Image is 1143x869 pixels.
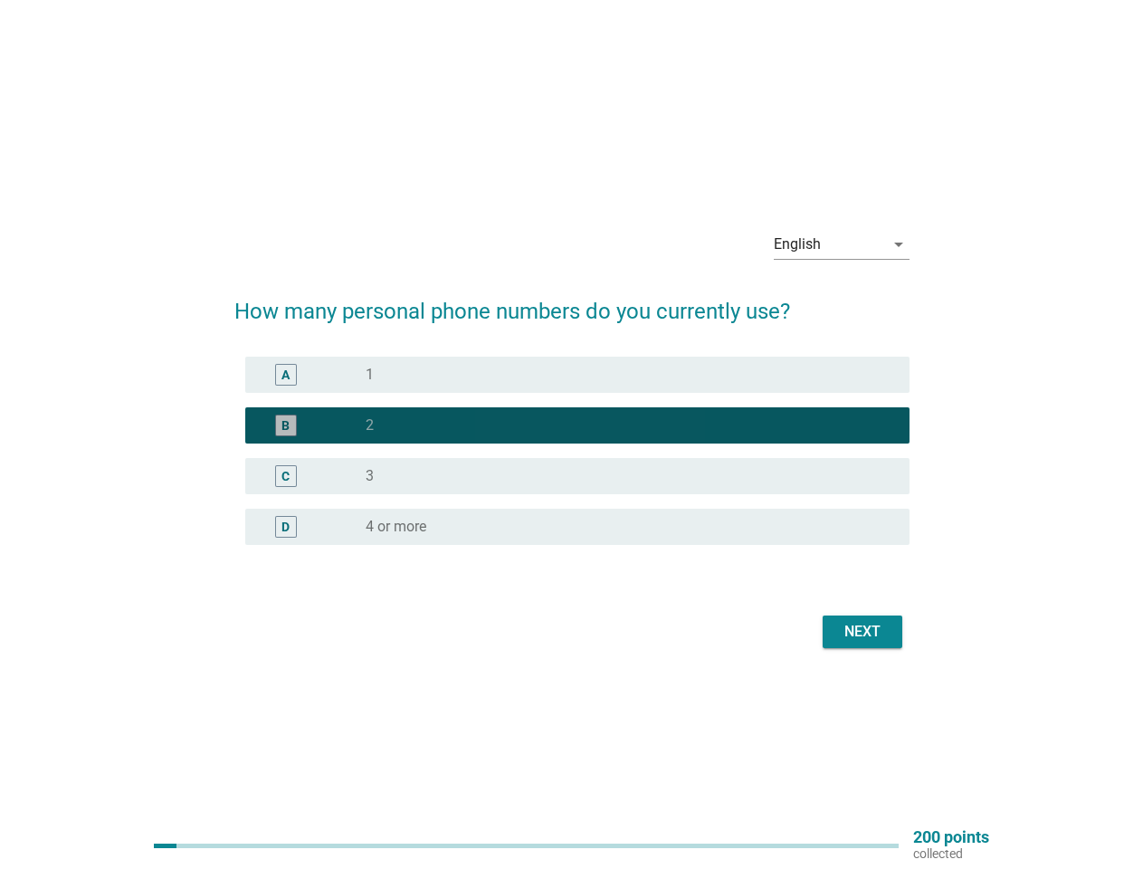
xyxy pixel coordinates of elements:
[366,416,374,434] label: 2
[823,616,902,648] button: Next
[281,366,290,385] div: A
[913,829,989,845] p: 200 points
[888,234,910,255] i: arrow_drop_down
[366,467,374,485] label: 3
[234,277,910,328] h2: How many personal phone numbers do you currently use?
[281,416,290,435] div: B
[913,845,989,862] p: collected
[366,518,426,536] label: 4 or more
[774,236,821,253] div: English
[366,366,374,384] label: 1
[281,467,290,486] div: C
[281,518,290,537] div: D
[837,621,888,643] div: Next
